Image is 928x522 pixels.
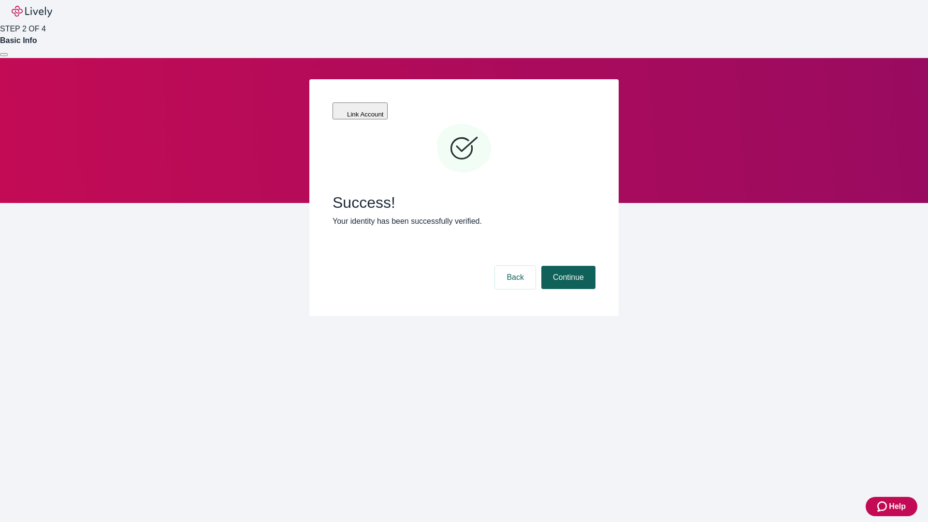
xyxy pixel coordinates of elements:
p: Your identity has been successfully verified. [333,216,595,227]
button: Zendesk support iconHelp [866,497,917,516]
span: Success! [333,193,595,212]
button: Link Account [333,102,388,119]
svg: Zendesk support icon [877,501,889,512]
button: Back [495,266,536,289]
span: Help [889,501,906,512]
svg: Checkmark icon [435,120,493,178]
button: Continue [541,266,595,289]
img: Lively [12,6,52,17]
